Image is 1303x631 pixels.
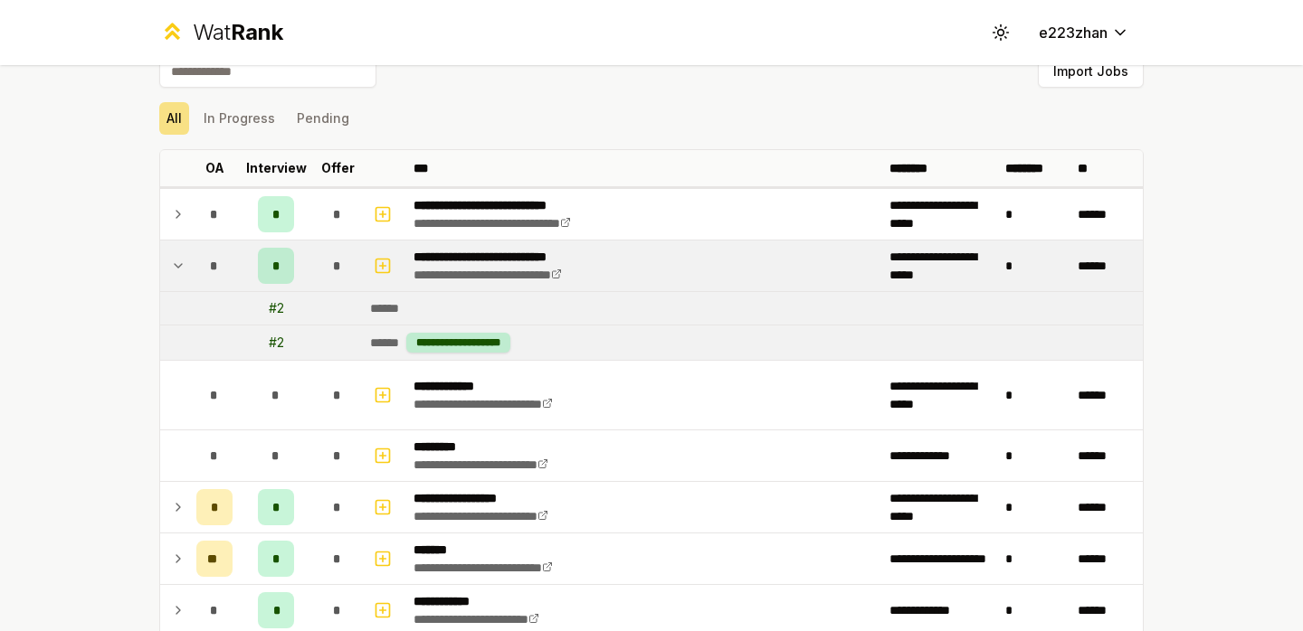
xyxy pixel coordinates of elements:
[269,334,284,352] div: # 2
[1038,55,1144,88] button: Import Jobs
[193,18,283,47] div: Wat
[1039,22,1108,43] span: e223zhan
[159,18,283,47] a: WatRank
[269,299,284,317] div: # 2
[290,102,357,135] button: Pending
[196,102,282,135] button: In Progress
[246,159,307,177] p: Interview
[159,102,189,135] button: All
[205,159,224,177] p: OA
[321,159,355,177] p: Offer
[1024,16,1144,49] button: e223zhan
[231,19,283,45] span: Rank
